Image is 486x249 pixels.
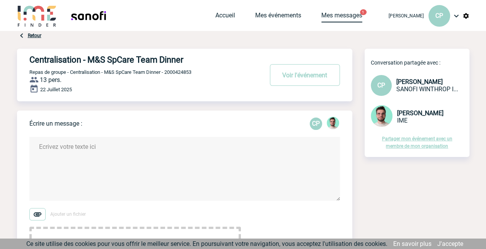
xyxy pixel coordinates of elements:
[327,117,339,129] img: 121547-2.png
[17,5,57,27] img: IME-Finder
[215,12,235,22] a: Accueil
[396,85,458,93] span: SANOFI WINTHROP INDUSTRIE
[393,240,431,247] a: En savoir plus
[382,136,452,149] a: Partager mon événement avec un membre de mon organisation
[40,76,61,84] span: 13 pers.
[377,82,385,89] span: CP
[327,117,339,131] div: Benjamin ROLAND
[397,109,443,117] span: [PERSON_NAME]
[40,87,72,92] span: 22 Juillet 2025
[360,9,367,15] button: 1
[397,117,408,124] span: IME
[371,60,469,66] p: Conversation partagée avec :
[50,211,86,217] span: Ajouter un fichier
[310,118,322,130] div: Christelle PICILI
[321,12,362,22] a: Mes messages
[29,69,191,75] span: Repas de groupe - Centralisation - M&S SpCare Team Dinner - 2000424853
[435,12,443,19] span: CP
[29,55,240,65] h4: Centralisation - M&S SpCare Team Dinner
[26,240,387,247] span: Ce site utilise des cookies pour vous offrir le meilleur service. En poursuivant votre navigation...
[310,118,322,130] p: CP
[255,12,301,22] a: Mes événements
[396,78,443,85] span: [PERSON_NAME]
[371,105,392,127] img: 121547-2.png
[28,33,41,38] a: Retour
[270,64,340,86] button: Voir l'événement
[29,120,82,127] p: Écrire un message :
[389,13,424,19] span: [PERSON_NAME]
[437,240,463,247] a: J'accepte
